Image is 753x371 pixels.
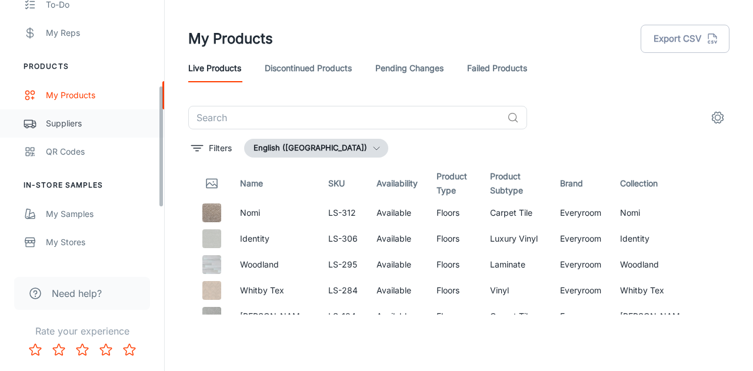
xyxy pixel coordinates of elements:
[46,145,152,158] div: QR Codes
[205,176,219,190] svg: Thumbnail
[367,278,427,303] td: Available
[551,167,611,200] th: Brand
[427,278,481,303] td: Floors
[551,226,611,252] td: Everyroom
[240,310,309,323] p: [PERSON_NAME][GEOGRAPHIC_DATA]
[367,167,427,200] th: Availability
[319,167,367,200] th: SKU
[240,206,309,219] p: Nomi
[46,26,152,39] div: My Reps
[481,167,551,200] th: Product Subtype
[551,303,611,329] td: Everyroom
[481,200,551,226] td: Carpet Tile
[481,278,551,303] td: Vinyl
[9,324,155,338] p: Rate your experience
[46,117,152,130] div: Suppliers
[188,139,235,158] button: filter
[46,89,152,102] div: My Products
[427,252,481,278] td: Floors
[47,338,71,362] button: Rate 2 star
[367,200,427,226] td: Available
[188,54,241,82] a: Live Products
[240,284,309,297] p: Whitby Tex
[367,303,427,329] td: Available
[481,226,551,252] td: Luxury Vinyl
[427,303,481,329] td: Floors
[52,286,102,300] span: Need help?
[209,142,232,155] p: Filters
[611,252,699,278] td: Woodland
[427,167,481,200] th: Product Type
[319,200,367,226] td: LS-312
[427,200,481,226] td: Floors
[319,278,367,303] td: LS-284
[46,208,152,220] div: My Samples
[611,278,699,303] td: Whitby Tex
[46,236,152,249] div: My Stores
[611,200,699,226] td: Nomi
[188,28,273,49] h1: My Products
[319,226,367,252] td: LS-306
[706,106,729,129] button: settings
[611,226,699,252] td: Identity
[319,252,367,278] td: LS-295
[481,252,551,278] td: Laminate
[319,303,367,329] td: LS-184
[367,252,427,278] td: Available
[240,232,309,245] p: Identity
[551,278,611,303] td: Everyroom
[367,226,427,252] td: Available
[551,200,611,226] td: Everyroom
[24,338,47,362] button: Rate 1 star
[551,252,611,278] td: Everyroom
[240,258,309,271] p: Woodland
[71,338,94,362] button: Rate 3 star
[188,106,502,129] input: Search
[481,303,551,329] td: Carpet Tile
[265,54,352,82] a: Discontinued Products
[641,25,729,53] button: Export CSV
[231,167,319,200] th: Name
[611,167,699,200] th: Collection
[467,54,527,82] a: Failed Products
[244,139,388,158] button: English ([GEOGRAPHIC_DATA])
[427,226,481,252] td: Floors
[611,303,699,329] td: [PERSON_NAME][GEOGRAPHIC_DATA]
[94,338,118,362] button: Rate 4 star
[375,54,444,82] a: Pending Changes
[118,338,141,362] button: Rate 5 star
